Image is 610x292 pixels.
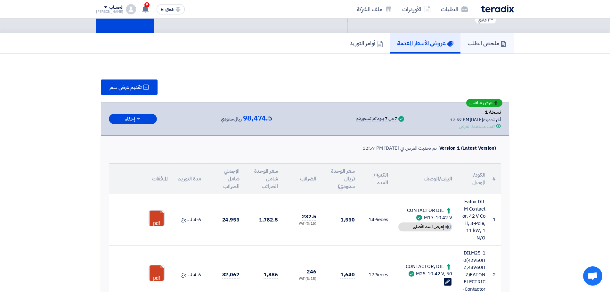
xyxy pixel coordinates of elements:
[101,79,158,95] button: تقديم عرض سعر
[397,2,436,17] a: الأوردرات
[362,145,437,152] div: تم تحديث العرض في [DATE] 12:57 PM
[340,216,355,224] span: 1,550
[369,216,374,223] span: 14
[126,4,136,14] img: profile_test.png
[259,216,278,224] span: 1,782.5
[460,33,514,54] a: ملخص الطلب
[173,163,206,194] th: مدة التوريد
[397,39,453,47] h5: عروض الأسعار المقدمة
[321,163,360,194] th: سعر الوحدة (ريال سعودي)
[109,114,157,124] button: إخفاء
[161,7,174,12] span: English
[264,271,278,279] span: 1,886
[398,222,452,231] div: إعرض البند الأصلي
[109,85,142,90] span: تقديم عرض سعر
[149,211,200,249] a: Eaton__1757583403194.pdf
[393,163,457,194] th: البيان/الوصف
[450,116,501,123] div: أخر تحديث [DATE] 12:57 PM
[307,268,316,276] span: 246
[283,163,321,194] th: الضرائب
[206,163,245,194] th: الإجمالي شامل الضرائب
[360,163,393,194] th: الكمية/العدد
[459,123,495,130] div: تمت مشاهدة العرض
[439,145,496,152] div: Version 1 (Latest Version)
[481,5,514,13] img: Teradix logo
[222,271,240,279] span: 32,062
[450,108,501,116] div: نسخة 1
[398,207,452,221] div: CONTACTOR DIL M17-10 42 V
[221,115,242,123] span: ريال سعودي
[288,221,316,227] div: (15 %) VAT
[340,271,355,279] span: 1,640
[96,10,123,13] div: [PERSON_NAME]
[356,116,397,121] div: 7 من 7 بنود تم تسعيرهم
[302,213,316,221] span: 232.5
[478,17,487,23] span: عادي
[245,163,283,194] th: سعر الوحدة شامل الضرائب
[390,33,460,54] a: عروض الأسعار المقدمة
[350,39,383,47] h5: أوامر التوريد
[222,216,240,224] span: 24,955
[288,276,316,282] div: (15 %) VAT
[173,194,206,246] td: 4-6 اسبوع
[109,163,173,194] th: المرفقات
[491,194,501,246] td: 1
[398,263,452,277] div: CONTACTOR, DIL M25-10 42 V, 50
[583,266,602,286] div: Open chat
[243,114,272,122] span: 98,474.5
[352,2,397,17] a: ملف الشركة
[457,194,491,246] td: Eaton DILM Contactor, 42 V Coil, 3-Pole, 11 kW, 1N/O
[491,163,501,194] th: #
[144,2,150,7] span: 9
[360,194,393,246] td: Pieces
[436,2,473,17] a: الطلبات
[469,101,492,105] span: عرض منافس
[468,39,507,47] h5: ملخص الطلب
[457,163,491,194] th: الكود/الموديل
[369,271,374,278] span: 17
[109,5,123,10] div: الحساب
[343,33,390,54] a: أوامر التوريد
[157,4,185,14] button: English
